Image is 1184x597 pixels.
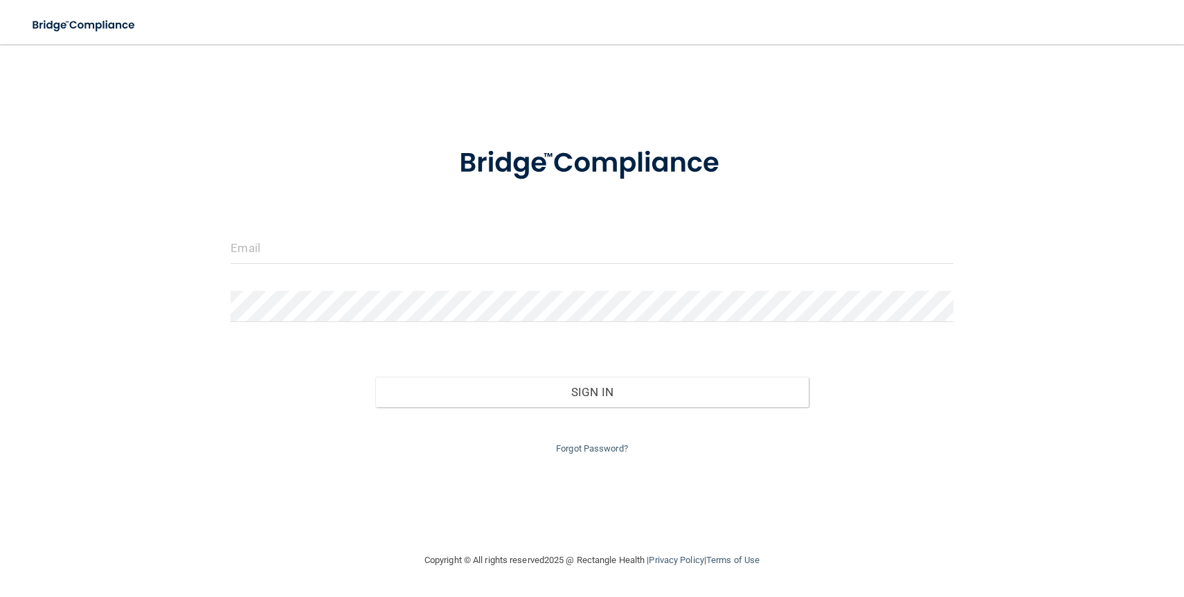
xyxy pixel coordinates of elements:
[375,377,809,407] button: Sign In
[21,11,148,39] img: bridge_compliance_login_screen.278c3ca4.svg
[649,555,703,565] a: Privacy Policy
[706,555,760,565] a: Terms of Use
[431,127,753,199] img: bridge_compliance_login_screen.278c3ca4.svg
[231,233,953,264] input: Email
[339,538,845,582] div: Copyright © All rights reserved 2025 @ Rectangle Health | |
[556,443,628,454] a: Forgot Password?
